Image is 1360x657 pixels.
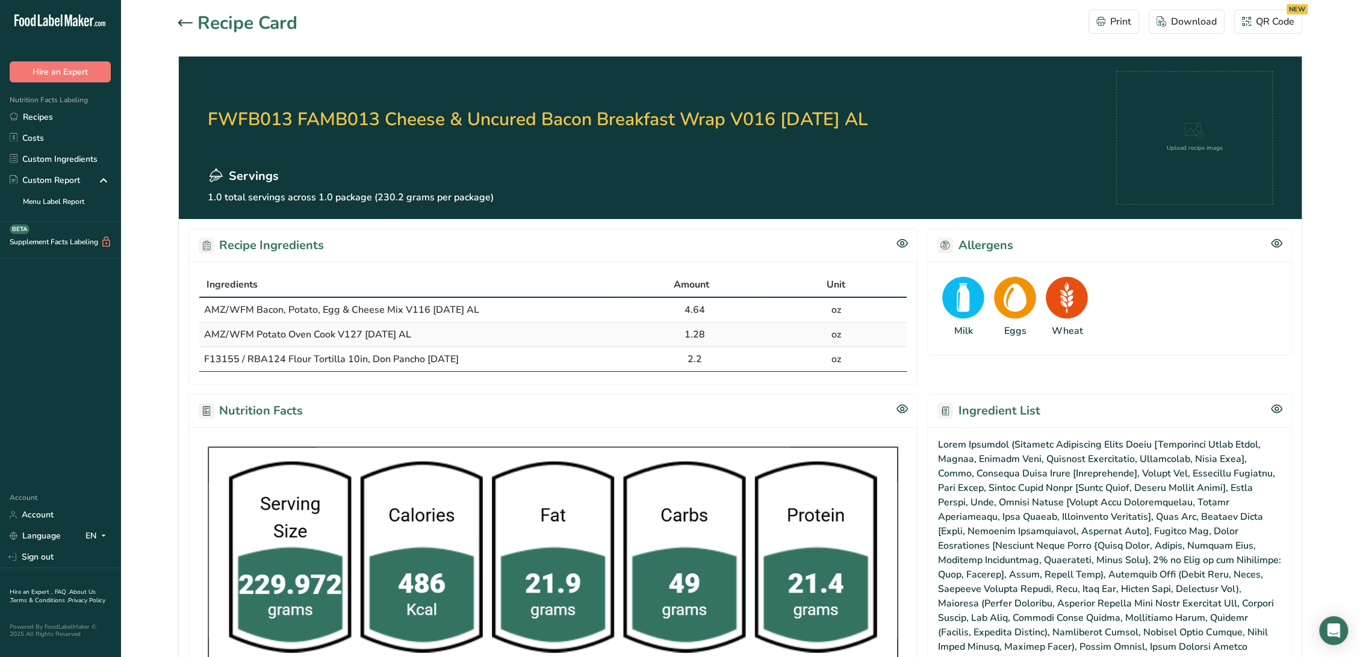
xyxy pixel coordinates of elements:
[1167,144,1223,153] div: Upload recipe image
[197,10,297,37] h1: Recipe Card
[10,525,61,546] a: Language
[674,277,709,292] span: Amount
[68,596,105,605] a: Privacy Policy
[937,402,1040,420] h2: Ingredient List
[765,322,907,347] td: oz
[954,324,973,338] div: Milk
[994,277,1036,319] img: Eggs
[204,328,411,341] span: AMZ/WFM Potato Oven Cook V127 [DATE] AL
[827,277,845,292] span: Unit
[624,347,765,371] td: 2.2
[10,174,80,187] div: Custom Report
[1096,14,1131,29] div: Print
[199,402,303,420] h2: Nutrition Facts
[1319,616,1348,645] div: Open Intercom Messenger
[624,322,765,347] td: 1.28
[10,588,96,605] a: About Us .
[204,353,459,366] span: F13155 / RBA124 Flour Tortilla 10in, Don Pancho [DATE]
[942,277,984,319] img: Milk
[1046,277,1088,319] img: Wheat
[10,224,29,234] div: BETA
[1004,324,1026,338] div: Eggs
[204,303,479,316] span: AMZ/WFM Bacon, Potato, Egg & Cheese Mix V116 [DATE] AL
[1149,10,1225,34] button: Download
[55,588,69,596] a: FAQ .
[10,596,68,605] a: Terms & Conditions .
[199,236,324,254] h2: Recipe Ingredients
[208,71,868,167] h2: FWFB013 FAMB013 Cheese & Uncured Bacon Breakfast Wrap V016 [DATE] AL
[1242,14,1294,29] div: QR Code
[1088,10,1139,34] button: Print
[229,167,279,185] span: Servings
[765,298,907,322] td: oz
[624,298,765,322] td: 4.64
[1157,14,1217,29] div: Download
[85,529,111,543] div: EN
[10,623,111,638] div: Powered By FoodLabelMaker © 2025 All Rights Reserved
[206,277,258,292] span: Ingredients
[937,236,1013,254] h2: Allergens
[10,588,52,596] a: Hire an Expert .
[1287,4,1308,14] div: NEW
[208,190,868,205] p: 1.0 total servings across 1.0 package (230.2 grams per package)
[1051,324,1082,338] div: Wheat
[10,61,111,82] button: Hire an Expert
[1234,10,1302,34] button: QR Code NEW
[765,347,907,371] td: oz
